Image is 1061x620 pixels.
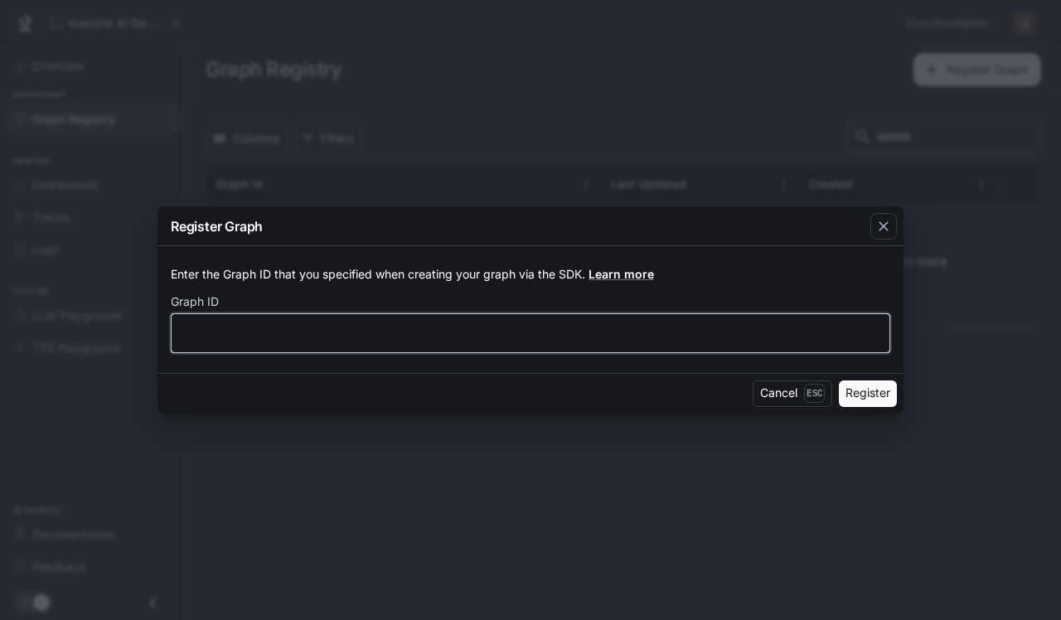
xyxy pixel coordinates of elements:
button: CancelEsc [753,380,832,407]
p: Enter the Graph ID that you specified when creating your graph via the SDK. [171,266,890,283]
p: Register Graph [171,216,263,236]
p: Esc [804,384,825,402]
p: Graph ID [171,296,219,308]
a: Learn more [589,267,654,281]
button: Register [839,380,897,407]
